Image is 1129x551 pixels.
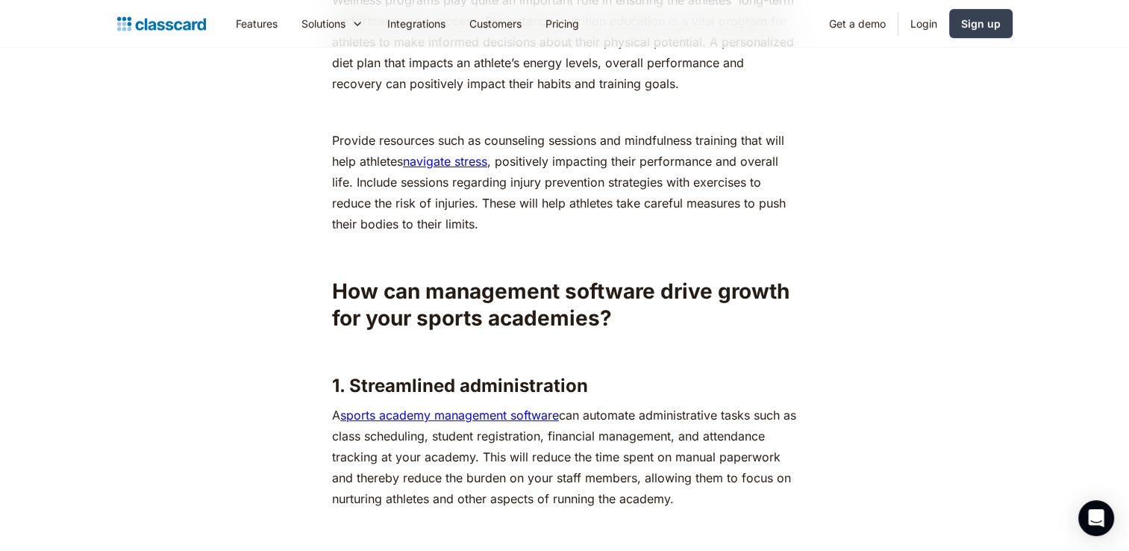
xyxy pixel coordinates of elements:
p: ‍ [332,102,797,122]
p: A can automate administrative tasks such as class scheduling, student registration, financial man... [332,405,797,509]
a: Customers [457,7,534,40]
a: sports academy management software [340,408,559,423]
h3: 1. Streamlined administration [332,375,797,397]
div: Open Intercom Messenger [1078,500,1114,536]
div: Solutions [301,16,345,31]
a: Get a demo [817,7,898,40]
p: ‍ [332,242,797,263]
p: ‍ [332,339,797,360]
a: Pricing [534,7,591,40]
h2: How can management software drive growth for your sports academies? [332,278,797,332]
div: Solutions [290,7,375,40]
a: Integrations [375,7,457,40]
a: navigate stress [403,154,487,169]
a: Login [898,7,949,40]
a: home [117,13,206,34]
div: Sign up [961,16,1001,31]
a: Sign up [949,9,1013,38]
p: ‍ [332,517,797,538]
a: Features [224,7,290,40]
p: Provide resources such as counseling sessions and mindfulness training that will help athletes , ... [332,130,797,234]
